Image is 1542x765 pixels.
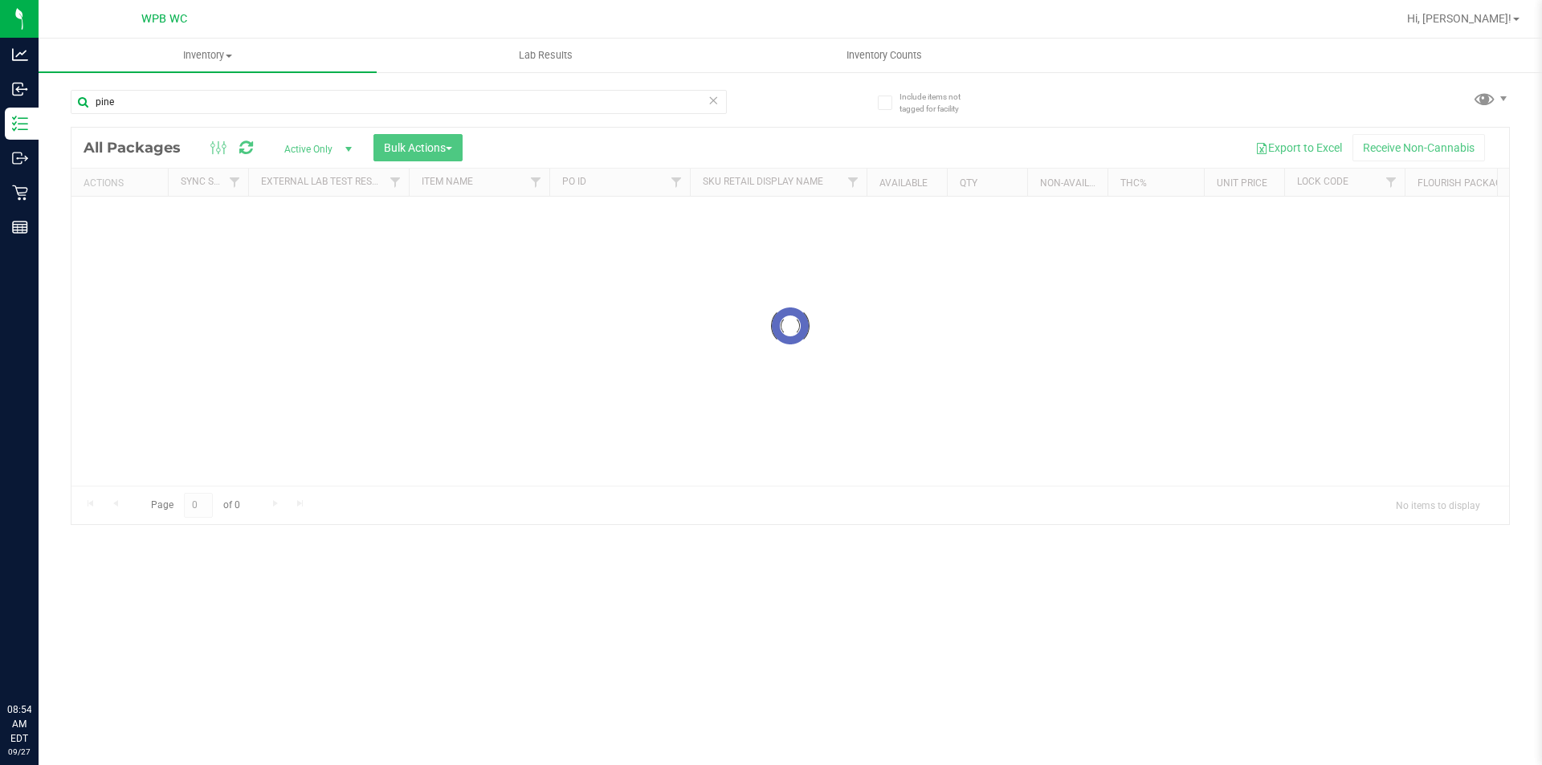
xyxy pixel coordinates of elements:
[1407,12,1511,25] span: Hi, [PERSON_NAME]!
[12,81,28,97] inline-svg: Inbound
[12,185,28,201] inline-svg: Retail
[7,702,31,746] p: 08:54 AM EDT
[39,48,377,63] span: Inventory
[899,91,980,115] span: Include items not tagged for facility
[39,39,377,72] a: Inventory
[497,48,594,63] span: Lab Results
[825,48,944,63] span: Inventory Counts
[7,746,31,758] p: 09/27
[377,39,715,72] a: Lab Results
[12,47,28,63] inline-svg: Analytics
[12,219,28,235] inline-svg: Reports
[12,150,28,166] inline-svg: Outbound
[12,116,28,132] inline-svg: Inventory
[141,12,187,26] span: WPB WC
[708,90,719,111] span: Clear
[715,39,1053,72] a: Inventory Counts
[71,90,727,114] input: Search Package ID, Item Name, SKU, Lot or Part Number...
